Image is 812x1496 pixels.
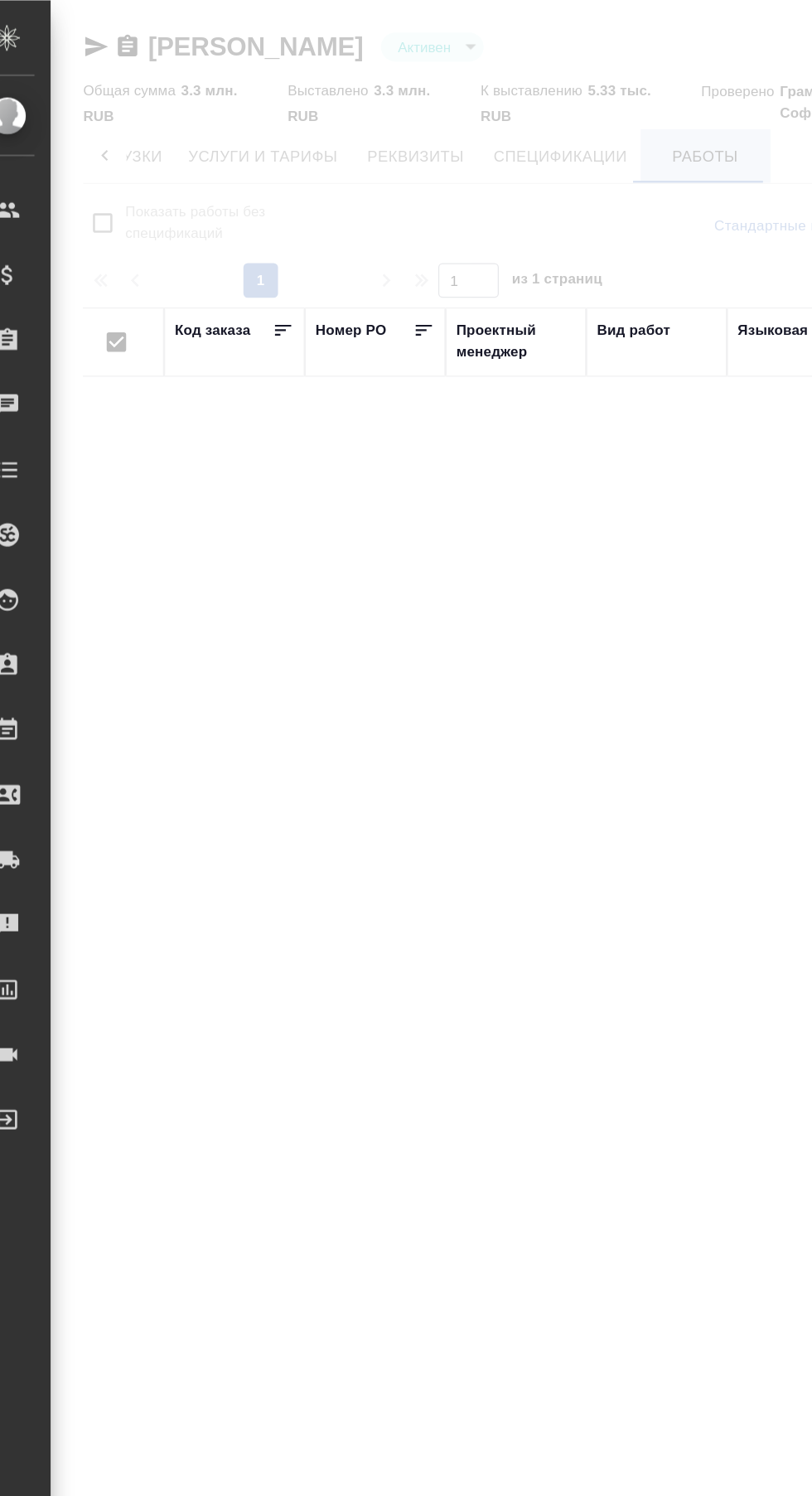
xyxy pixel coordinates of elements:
[754,1405,795,1446] button: 🙏
[761,1408,789,1443] span: 🙏
[485,244,541,261] div: Вид работ
[700,244,737,261] div: Статус
[377,244,468,278] div: Проектный менеджер
[162,244,220,261] div: Код заказа
[269,244,323,261] div: Номер PO
[592,244,675,261] div: Языковая пара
